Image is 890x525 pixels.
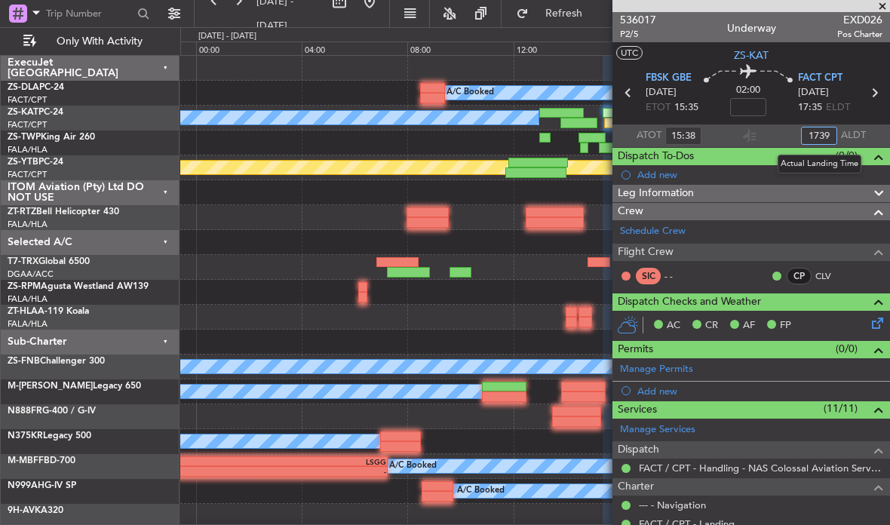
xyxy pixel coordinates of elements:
span: ALDT [841,128,866,143]
span: ZS-FNB [8,357,40,366]
span: FACT CPT [798,71,842,86]
a: DGAA/ACC [8,269,54,280]
span: Services [618,401,657,419]
span: Dispatch Checks and Weather [618,293,761,311]
span: FBSK GBE [646,71,692,86]
a: M-MBFFBD-700 [8,456,75,465]
span: ZS-TWP [8,133,41,142]
div: Actual Landing Time [778,155,861,173]
div: 08:00 [407,41,513,55]
span: Dispatch [618,441,659,459]
div: 04:00 [302,41,407,55]
a: ZS-DLAPC-24 [8,83,64,92]
span: FP [780,318,791,333]
div: A/C Booked [447,81,494,104]
a: ZT-HLAA-119 Koala [8,307,89,316]
span: 17:35 [798,100,822,115]
span: M-[PERSON_NAME] [8,382,93,391]
span: ZS-YTB [8,158,38,167]
span: Dispatch To-Dos [618,148,694,165]
span: (11/11) [824,401,858,416]
span: [DATE] [646,85,677,100]
div: LSGG [252,457,386,466]
a: FACT / CPT - Handling - NAS Colossal Aviation Services (Pty) Ltd [639,462,882,474]
span: [DATE] [798,85,829,100]
a: --- - Navigation [639,499,706,511]
span: Leg Information [618,185,694,202]
a: M-[PERSON_NAME]Legacy 650 [8,382,141,391]
a: T7-TRXGlobal 6500 [8,257,90,266]
span: ELDT [826,100,850,115]
div: Add new [637,385,882,398]
a: Manage Services [620,422,695,437]
span: Permits [618,341,653,358]
a: N888FRG-400 / G-IV [8,407,96,416]
span: N375KR [8,431,43,441]
span: Charter [618,478,654,496]
button: Only With Activity [17,29,164,54]
span: P2/5 [620,28,656,41]
span: 536017 [620,12,656,28]
a: ZS-KATPC-24 [8,108,63,117]
div: FALA [118,457,252,466]
a: FACT/CPT [8,94,47,106]
a: FALA/HLA [8,144,48,155]
div: 00:00 [196,41,302,55]
span: M-MBFF [8,456,44,465]
span: 02:00 [736,83,760,98]
div: Add new [637,168,882,181]
span: Refresh [532,8,595,19]
span: ZT-RTZ [8,207,36,216]
div: - [252,467,386,476]
div: Underway [727,20,776,36]
span: Pos Charter [837,28,882,41]
div: [DATE] - [DATE] [198,30,256,43]
span: Crew [618,203,643,220]
a: N999AHG-IV SP [8,481,76,490]
input: Trip Number [46,2,133,25]
a: Manage Permits [620,362,693,377]
a: CLV [815,269,849,283]
a: N375KRLegacy 500 [8,431,91,441]
a: 9H-AVKA320 [8,506,63,515]
a: Schedule Crew [620,224,686,239]
div: SIC [636,268,661,284]
a: FACT/CPT [8,169,47,180]
div: 12:00 [514,41,619,55]
div: - [118,467,252,476]
span: ZS-KAT [734,48,769,63]
span: 9H-AVK [8,506,41,515]
a: ZT-RTZBell Helicopter 430 [8,207,119,216]
a: FALA/HLA [8,293,48,305]
span: Flight Crew [618,244,674,261]
span: T7-TRX [8,257,38,266]
a: ZS-FNBChallenger 300 [8,357,105,366]
a: FACT/CPT [8,119,47,130]
span: 15:35 [674,100,698,115]
span: ZS-DLA [8,83,39,92]
span: (0/0) [836,341,858,357]
div: - - [664,269,698,283]
a: ZS-TWPKing Air 260 [8,133,95,142]
button: UTC [616,46,643,60]
span: CR [705,318,718,333]
div: A/C Booked [389,455,437,477]
a: FALA/HLA [8,219,48,230]
a: ZS-YTBPC-24 [8,158,63,167]
span: Only With Activity [39,36,159,47]
input: --:-- [665,127,701,145]
div: A/C Booked [457,480,505,502]
span: ZS-RPM [8,282,41,291]
span: ZS-KAT [8,108,38,117]
span: N888FR [8,407,42,416]
span: EXD026 [837,12,882,28]
div: CP [787,268,812,284]
a: ZS-RPMAgusta Westland AW139 [8,282,149,291]
a: FALA/HLA [8,318,48,330]
span: AF [743,318,755,333]
input: --:-- [801,127,837,145]
span: N999AH [8,481,44,490]
span: ATOT [637,128,661,143]
span: ETOT [646,100,671,115]
span: ZT-HLA [8,307,38,316]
